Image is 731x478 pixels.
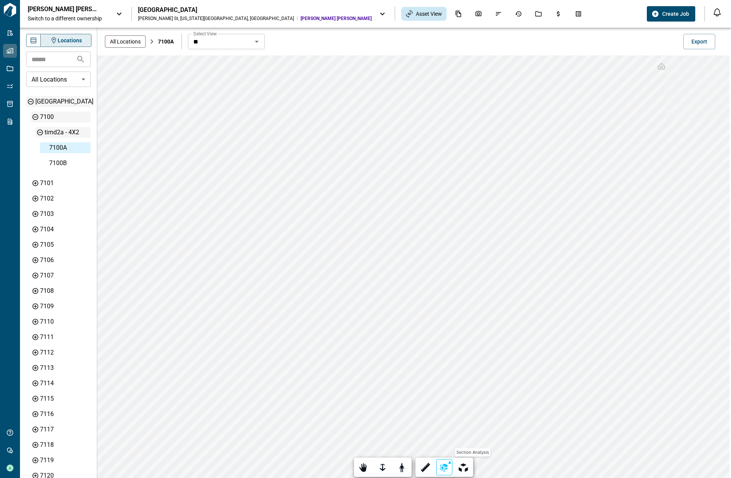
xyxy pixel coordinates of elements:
[570,7,586,20] div: Takeoff Center
[41,34,91,47] button: Locations
[40,456,89,465] div: 7119
[49,143,89,152] div: 7100A
[40,409,89,419] div: 7116
[40,379,89,388] div: 7114
[105,38,145,45] span: All Locations
[470,7,487,20] div: Photos
[711,6,723,18] button: Open notification feed
[40,271,89,280] div: 7107
[138,6,372,14] div: [GEOGRAPHIC_DATA]
[40,256,89,265] div: 7106
[40,209,89,219] div: 7103
[40,179,89,188] div: 7101
[40,394,89,403] div: 7115
[158,38,174,46] p: 7100A
[490,7,507,20] div: Issues & Info
[105,35,146,48] div: All Locations
[550,7,567,20] div: Budgets
[647,6,695,22] button: Create Job
[40,112,89,122] div: 7100
[28,15,108,22] span: Switch to a different ownership
[40,333,89,342] div: 7111
[401,7,447,21] div: Asset View
[40,240,89,249] div: 7105
[301,15,372,22] span: [PERSON_NAME] [PERSON_NAME]
[450,7,467,20] div: Documents
[416,10,442,18] span: Asset View
[35,97,89,106] div: [GEOGRAPHIC_DATA]
[26,69,91,90] div: Without label
[40,225,89,234] div: 7104
[40,194,89,203] div: 7102
[28,5,97,13] p: [PERSON_NAME] [PERSON_NAME]
[40,286,89,296] div: 7108
[45,128,89,137] div: timd2a - 4X2
[691,38,707,45] span: Export
[138,15,294,22] div: [PERSON_NAME] St , [US_STATE][GEOGRAPHIC_DATA] , [GEOGRAPHIC_DATA]
[251,36,262,47] button: Open
[58,37,82,44] span: Locations
[530,7,547,20] div: Jobs
[40,363,89,373] div: 7113
[510,7,527,20] div: Job History
[40,302,89,311] div: 7109
[40,348,89,357] div: 7112
[683,34,715,49] button: Export
[49,159,89,168] div: 7100B
[40,317,89,326] div: 7110
[662,10,689,18] span: Create Job
[193,30,217,37] label: Select View
[40,425,89,434] div: 7117
[40,440,89,450] div: 7118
